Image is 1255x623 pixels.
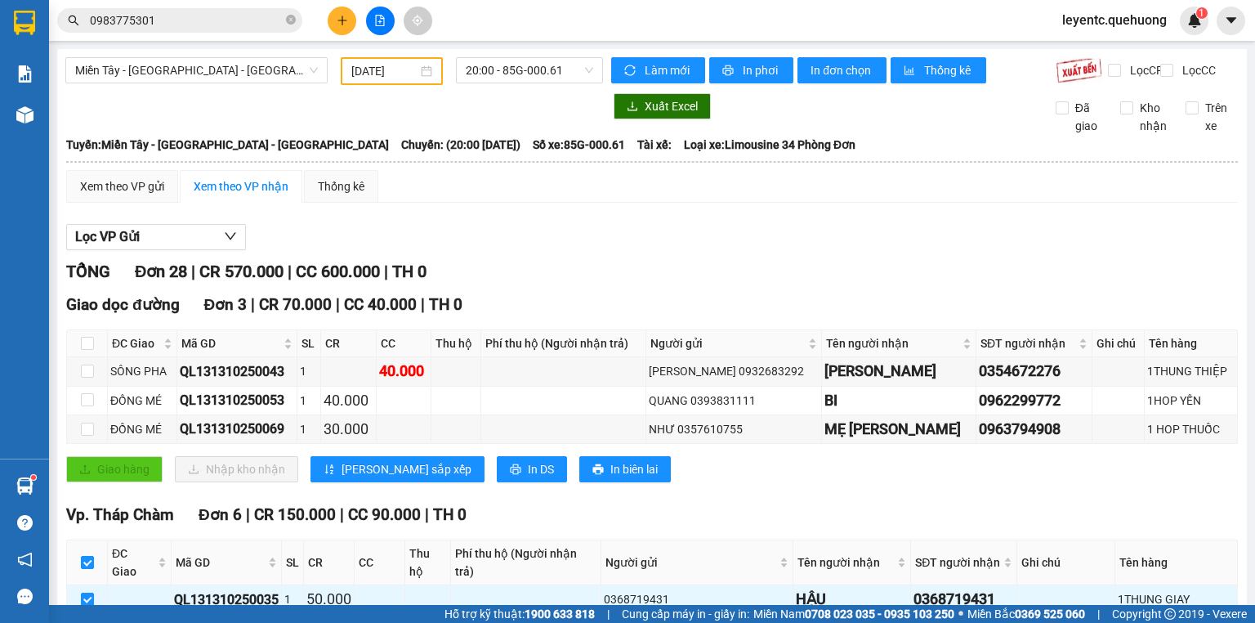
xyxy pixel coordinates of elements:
[451,540,602,585] th: Phí thu hộ (Người nhận trả)
[16,106,33,123] img: warehouse-icon
[17,552,33,567] span: notification
[429,295,462,314] span: TH 0
[797,554,894,571] span: Tên người nhận
[321,330,376,357] th: CR
[913,588,1014,611] div: 0368719431
[627,101,638,114] span: download
[431,330,481,357] th: Thu hộ
[510,464,521,477] span: printer
[180,419,294,439] div: QL131310250069
[481,330,646,357] th: Phí thu hộ (Người nhận trả)
[624,65,638,78] span: sync
[979,360,1089,383] div: 0354672276
[958,611,963,617] span: ⚪️
[174,589,279,610] div: QL131310250035
[793,585,911,614] td: HẬU
[649,392,818,410] div: QUANG 0393831111
[1097,605,1100,623] span: |
[348,505,421,524] span: CC 90.000
[980,334,1075,352] span: SĐT người nhận
[300,420,318,438] div: 1
[251,295,255,314] span: |
[384,262,388,281] span: |
[528,460,554,478] span: In DS
[824,360,973,383] div: [PERSON_NAME]
[284,590,301,608] div: 1
[650,334,804,352] span: Người gửi
[824,418,973,441] div: MẸ [PERSON_NAME]
[604,590,790,608] div: 0368719431
[605,554,776,571] span: Người gửi
[286,15,296,25] span: close-circle
[324,389,373,412] div: 40.000
[976,357,1092,386] td: 0354672276
[355,540,405,585] th: CC
[75,58,318,83] span: Miền Tây - Phan Rang - Ninh Sơn
[300,362,318,380] div: 1
[525,607,595,621] strong: 1900 633 818
[340,505,344,524] span: |
[199,262,284,281] span: CR 570.000
[1147,392,1235,410] div: 1HOP YẾN
[645,97,698,115] span: Xuất Excel
[14,11,35,35] img: logo-vxr
[1015,607,1085,621] strong: 0369 525 060
[610,460,658,478] span: In biên lai
[891,57,986,83] button: bar-chartThống kê
[579,456,671,482] button: printerIn biên lai
[722,65,736,78] span: printer
[204,295,248,314] span: Đơn 3
[324,464,335,477] span: sort-ascending
[915,554,1000,571] span: SĐT người nhận
[805,607,954,621] strong: 0708 023 035 - 0935 103 250
[112,545,154,580] span: ĐC Giao
[967,605,1085,623] span: Miền Bắc
[826,334,959,352] span: Tên người nhận
[286,13,296,29] span: close-circle
[1187,13,1202,28] img: icon-new-feature
[336,295,340,314] span: |
[622,605,749,623] span: Cung cấp máy in - giấy in:
[66,295,180,314] span: Giao dọc đường
[31,475,36,480] sup: 1
[1069,99,1109,135] span: Đã giao
[405,540,451,585] th: Thu hộ
[1176,61,1218,79] span: Lọc CC
[110,392,174,410] div: ĐỒNG MÉ
[1224,13,1239,28] span: caret-down
[224,230,237,243] span: down
[318,177,364,195] div: Thống kê
[797,57,887,83] button: In đơn chọn
[614,93,711,119] button: downloadXuất Excel
[404,7,432,35] button: aim
[306,588,351,611] div: 50.000
[180,390,294,410] div: QL131310250053
[17,589,33,604] span: message
[401,136,520,154] span: Chuyến: (20:00 [DATE])
[366,7,395,35] button: file-add
[288,262,292,281] span: |
[110,362,174,380] div: SÔNG PHA
[607,605,610,623] span: |
[172,585,282,614] td: QL131310250035
[194,177,288,195] div: Xem theo VP nhận
[1133,99,1173,135] span: Kho nhận
[177,415,297,444] td: QL131310250069
[254,505,336,524] span: CR 150.000
[374,15,386,26] span: file-add
[177,387,297,415] td: QL131310250053
[684,136,855,154] span: Loại xe: Limousine 34 Phòng Đơn
[1199,99,1239,135] span: Trên xe
[282,540,304,585] th: SL
[324,418,373,441] div: 30.000
[344,295,417,314] span: CC 40.000
[976,415,1092,444] td: 0963794908
[753,605,954,623] span: Miền Nam
[976,387,1092,415] td: 0962299772
[1092,330,1145,357] th: Ghi chú
[310,456,485,482] button: sort-ascending[PERSON_NAME] sắp xếp
[66,224,246,250] button: Lọc VP Gửi
[110,420,174,438] div: ĐỒNG MÉ
[379,360,428,383] div: 40.000
[68,15,79,26] span: search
